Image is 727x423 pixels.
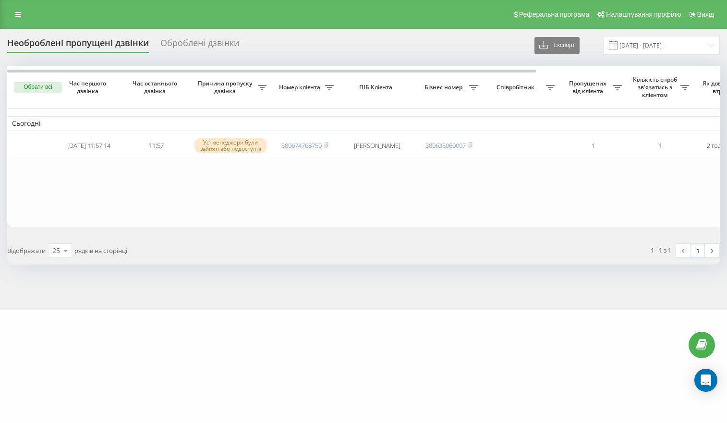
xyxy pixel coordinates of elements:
[347,84,407,91] span: ПІБ Клієнта
[519,11,590,18] span: Реферальна програма
[14,82,62,93] button: Обрати всі
[694,369,717,392] div: Open Intercom Messenger
[606,11,681,18] span: Налаштування профілю
[52,246,60,255] div: 25
[559,133,627,158] td: 1
[564,80,613,95] span: Пропущених від клієнта
[425,141,466,150] a: 380635060007
[534,37,580,54] button: Експорт
[74,246,127,255] span: рядків на сторінці
[651,245,671,255] div: 1 - 1 з 1
[631,76,680,98] span: Кількість спроб зв'язатись з клієнтом
[7,246,46,255] span: Відображати
[339,133,415,158] td: [PERSON_NAME]
[281,141,322,150] a: 380674768750
[691,244,705,257] a: 1
[697,11,714,18] span: Вихід
[420,84,469,91] span: Бізнес номер
[7,38,149,53] div: Необроблені пропущені дзвінки
[122,133,190,158] td: 11:57
[627,133,694,158] td: 1
[194,80,258,95] span: Причина пропуску дзвінка
[63,80,115,95] span: Час першого дзвінка
[194,138,267,153] div: Усі менеджери були зайняті або недоступні
[55,133,122,158] td: [DATE] 11:57:14
[160,38,239,53] div: Оброблені дзвінки
[130,80,182,95] span: Час останнього дзвінка
[276,84,325,91] span: Номер клієнта
[487,84,546,91] span: Співробітник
